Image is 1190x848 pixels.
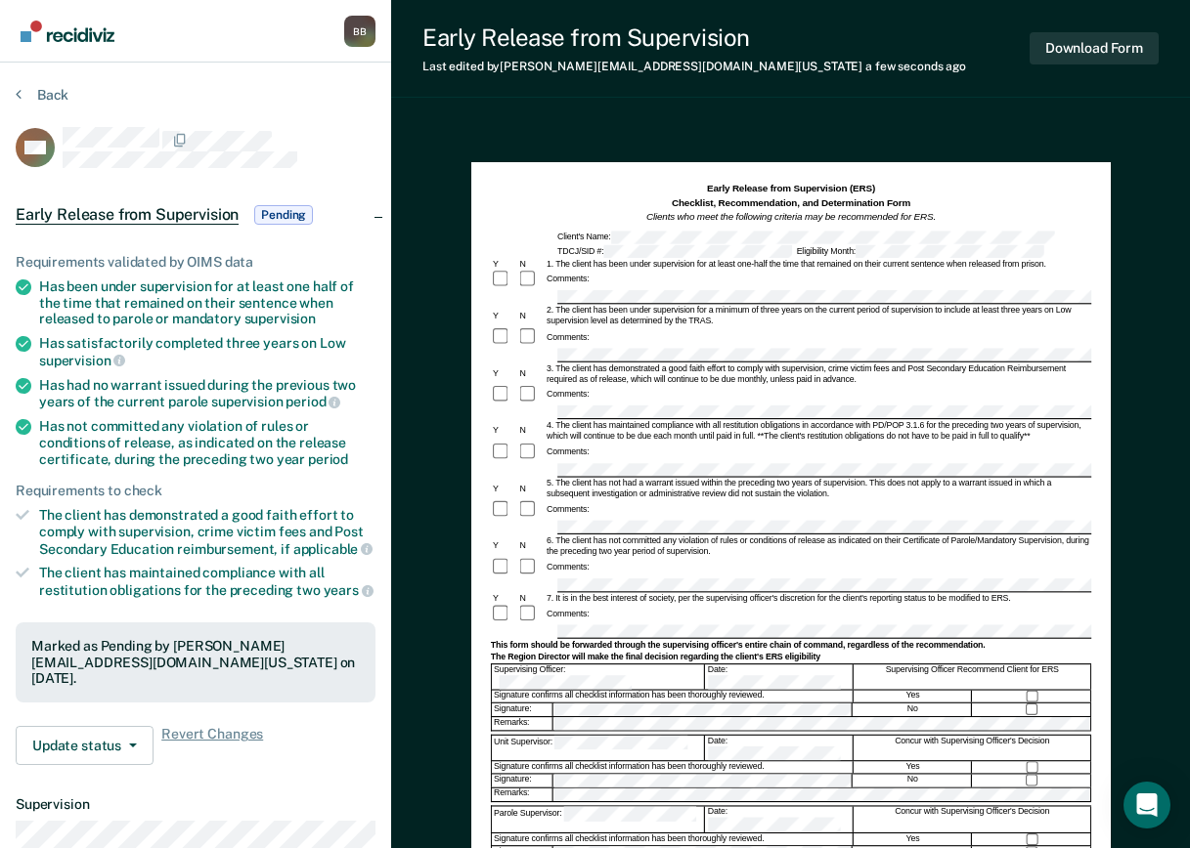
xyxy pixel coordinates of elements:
[517,259,545,270] div: N
[16,726,154,765] button: Update status
[16,796,375,813] dt: Supervision
[854,762,972,774] div: Yes
[16,483,375,499] div: Requirements to check
[545,505,592,516] div: Comments:
[492,788,553,801] div: Remarks:
[517,311,545,321] div: N
[545,478,1091,499] div: 5. The client has not had a warrant issued within the preceding two years of supervision. This do...
[545,306,1091,327] div: 2. The client has been under supervision for a minimum of three years on the current period of su...
[492,703,552,716] div: Signature:
[16,205,239,225] span: Early Release from Supervision
[422,60,966,73] div: Last edited by [PERSON_NAME][EMAIL_ADDRESS][DOMAIN_NAME][US_STATE]
[545,593,1091,604] div: 7. It is in the best interest of society, per the supervising officer's discretion for the client...
[21,21,114,42] img: Recidiviz
[517,426,545,437] div: N
[254,205,313,225] span: Pending
[422,23,966,52] div: Early Release from Supervision
[39,353,125,368] span: supervision
[1124,782,1170,828] div: Open Intercom Messenger
[492,691,854,702] div: Signature confirms all checklist information has been thoroughly reviewed.
[555,231,1057,243] div: Client's Name:
[492,775,552,787] div: Signature:
[545,447,592,458] div: Comments:
[492,718,553,731] div: Remarks:
[491,426,518,437] div: Y
[517,368,545,379] div: N
[308,451,348,467] span: period
[491,311,518,321] div: Y
[517,593,545,604] div: N
[854,703,972,716] div: No
[492,664,705,690] div: Supervising Officer:
[545,535,1091,557] div: 6. The client has not committed any violation of rules or conditions of release as indicated on t...
[1030,32,1159,64] button: Download Form
[491,652,1091,662] div: The Region Director will make the final decision regarding the client's ERS eligibility
[545,259,1091,270] div: 1. The client has been under supervision for at least one-half the time that remained on their cu...
[854,691,972,702] div: Yes
[491,541,518,552] div: Y
[517,484,545,494] div: N
[161,726,263,765] span: Revert Changes
[39,565,375,598] div: The client has maintained compliance with all restitution obligations for the preceding two
[854,833,972,845] div: Yes
[31,638,360,687] div: Marked as Pending by [PERSON_NAME][EMAIL_ADDRESS][DOMAIN_NAME][US_STATE] on [DATE].
[324,582,374,598] span: years
[39,335,375,368] div: Has satisfactorily completed three years on Low
[492,736,705,761] div: Unit Supervisor:
[555,244,795,257] div: TDCJ/SID #:
[344,16,375,47] div: B B
[344,16,375,47] button: Profile dropdown button
[705,736,853,761] div: Date:
[707,183,875,193] strong: Early Release from Supervision (ERS)
[854,736,1091,761] div: Concur with Supervising Officer's Decision
[491,484,518,494] div: Y
[244,311,316,326] span: supervision
[491,640,1091,651] div: This form should be forwarded through the supervising officer's entire chain of command, regardle...
[672,197,910,208] strong: Checklist, Recommendation, and Determination Form
[545,390,592,401] div: Comments:
[491,259,518,270] div: Y
[545,609,592,619] div: Comments:
[545,420,1091,442] div: 4. The client has maintained compliance with all restitution obligations in accordance with PD/PO...
[491,593,518,604] div: Y
[492,833,854,845] div: Signature confirms all checklist information has been thoroughly reviewed.
[646,212,936,223] em: Clients who meet the following criteria may be recommended for ERS.
[16,86,68,104] button: Back
[545,275,592,285] div: Comments:
[491,368,518,379] div: Y
[293,541,373,557] span: applicable
[16,254,375,271] div: Requirements validated by OIMS data
[492,762,854,774] div: Signature confirms all checklist information has been thoroughly reviewed.
[545,363,1091,385] div: 3. The client has demonstrated a good faith effort to comply with supervision, crime victim fees ...
[286,394,340,409] span: period
[854,807,1091,832] div: Concur with Supervising Officer's Decision
[492,807,705,832] div: Parole Supervisor:
[705,807,853,832] div: Date:
[39,418,375,467] div: Has not committed any violation of rules or conditions of release, as indicated on the release ce...
[39,507,375,557] div: The client has demonstrated a good faith effort to comply with supervision, crime victim fees and...
[545,562,592,572] div: Comments:
[794,244,1046,257] div: Eligibility Month:
[39,377,375,410] div: Has had no warrant issued during the previous two years of the current parole supervision
[854,775,972,787] div: No
[39,278,375,327] div: Has been under supervision for at least one half of the time that remained on their sentence when...
[517,541,545,552] div: N
[854,664,1091,690] div: Supervising Officer Recommend Client for ERS
[705,664,853,690] div: Date:
[545,332,592,343] div: Comments:
[865,60,966,73] span: a few seconds ago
